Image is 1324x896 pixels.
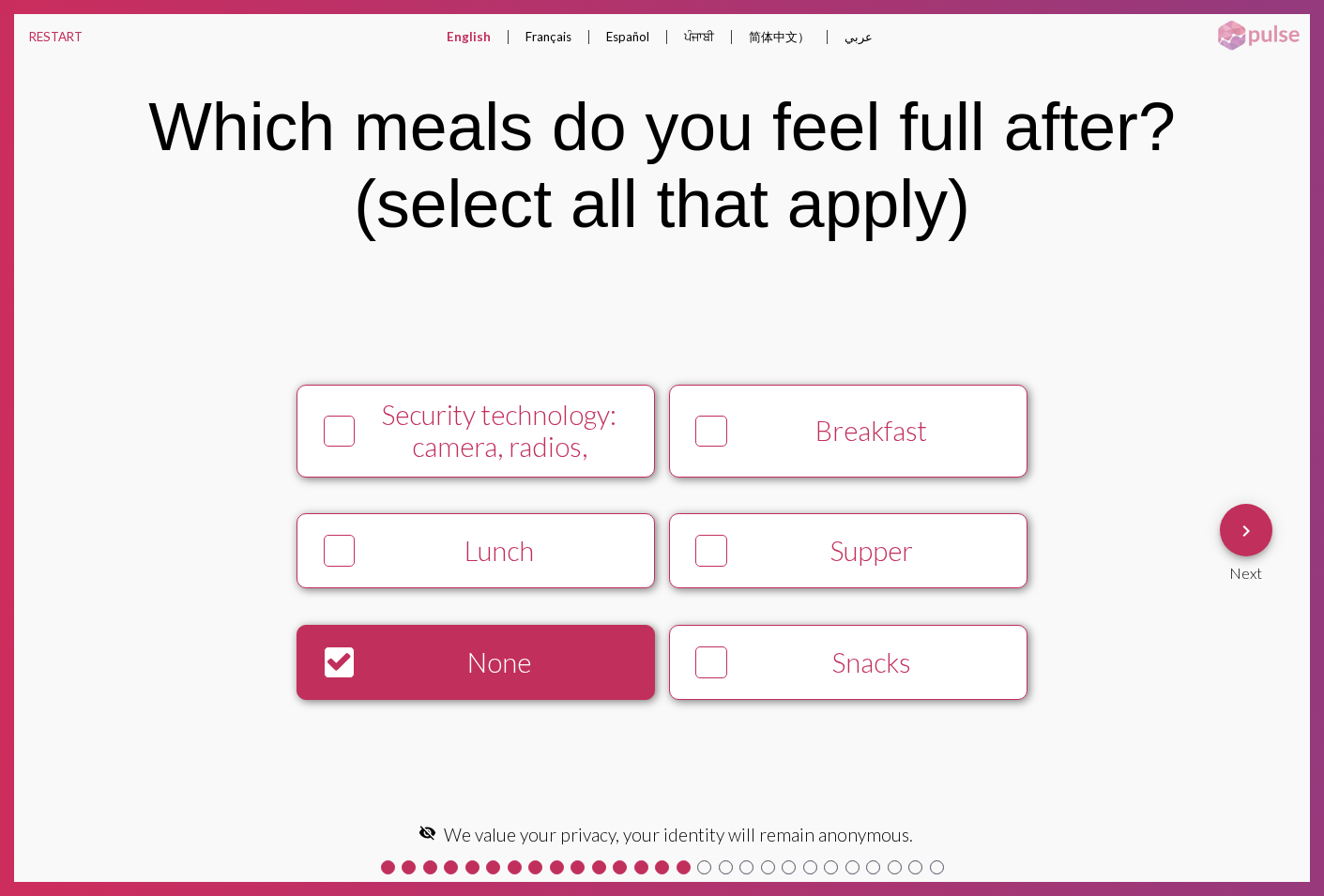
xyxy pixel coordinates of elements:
button: ਪੰਜਾਬੀ [669,14,729,60]
button: RESTART [14,14,98,59]
mat-icon: visibility_off [419,824,436,842]
button: Lunch [297,513,655,589]
button: Snacks [669,625,1027,701]
button: Next Question [1220,504,1272,556]
div: Which meals do you feel full after? (select all that apply) [41,88,1284,242]
div: Snacks [735,646,1009,678]
div: Security technology: camera, radios, [363,399,637,463]
button: عربي [829,14,888,59]
div: Lunch [363,535,637,567]
button: Supper [669,513,1027,589]
button: Français [510,14,586,59]
button: Breakfast [669,385,1027,478]
img: pulsehorizontalsmall.png [1211,19,1305,53]
button: English [432,14,506,59]
button: None [297,625,655,701]
div: Breakfast [735,415,1009,447]
div: None [363,646,637,678]
button: 简体中文） [734,14,825,61]
div: Supper [735,535,1009,567]
div: Next [1220,556,1272,582]
mat-icon: Next Question [1235,520,1257,542]
button: Español [591,14,664,59]
span: We value your privacy, your identity will remain anonymous. [444,824,913,845]
button: Security technology: camera, radios, [297,385,655,478]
